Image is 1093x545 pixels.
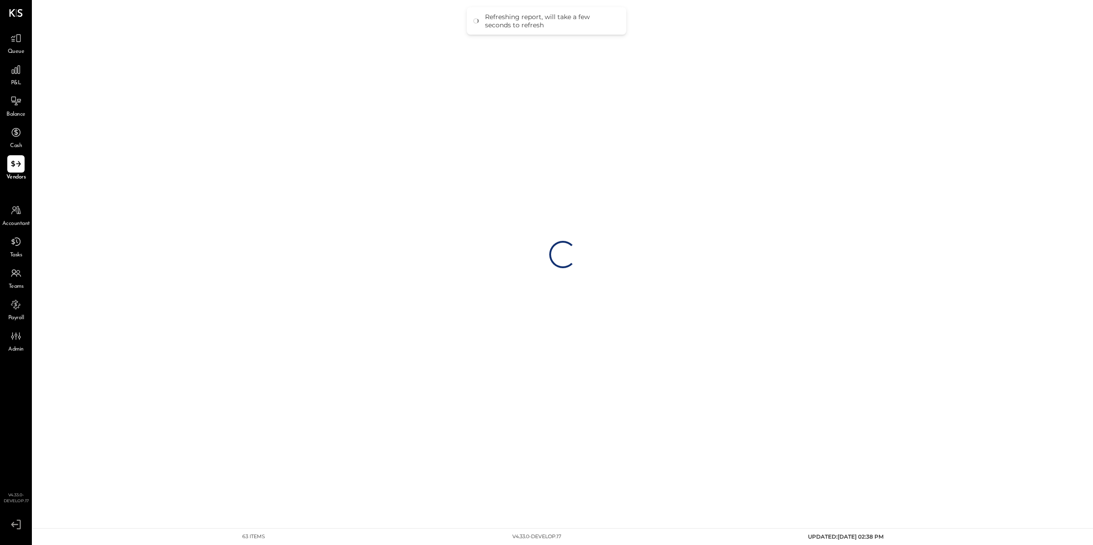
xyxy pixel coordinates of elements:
[0,155,31,182] a: Vendors
[485,13,617,29] div: Refreshing report, will take a few seconds to refresh
[0,124,31,150] a: Cash
[0,327,31,354] a: Admin
[0,233,31,260] a: Tasks
[0,202,31,228] a: Accountant
[808,533,884,540] span: UPDATED: [DATE] 02:38 PM
[0,265,31,291] a: Teams
[6,111,26,119] span: Balance
[0,92,31,119] a: Balance
[0,61,31,87] a: P&L
[512,533,561,540] div: v 4.33.0-develop.17
[2,220,30,228] span: Accountant
[8,314,24,322] span: Payroll
[9,283,24,291] span: Teams
[8,48,25,56] span: Queue
[8,346,24,354] span: Admin
[11,79,21,87] span: P&L
[6,173,26,182] span: Vendors
[10,142,22,150] span: Cash
[0,296,31,322] a: Payroll
[0,30,31,56] a: Queue
[10,251,22,260] span: Tasks
[242,533,265,540] div: 63 items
